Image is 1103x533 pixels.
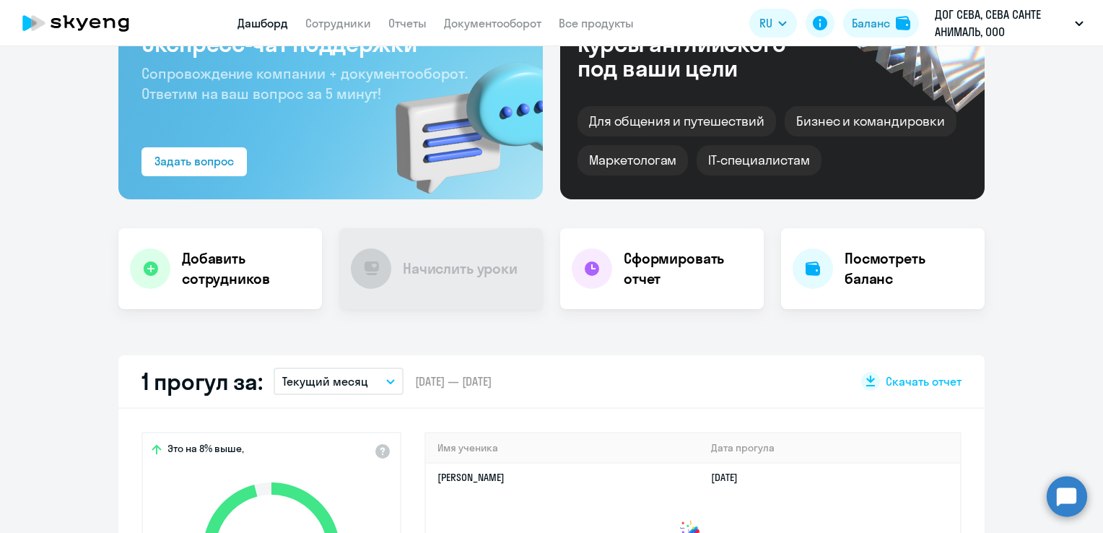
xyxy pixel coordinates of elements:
a: [PERSON_NAME] [437,471,505,484]
h4: Начислить уроки [403,259,518,279]
div: Для общения и путешествий [577,106,776,136]
div: Маркетологам [577,145,688,175]
a: Отчеты [388,16,427,30]
p: Текущий месяц [282,373,368,390]
img: bg-img [375,37,543,199]
h4: Посмотреть баланс [845,248,973,289]
span: Скачать отчет [886,373,962,389]
span: Сопровождение компании + документооборот. Ответим на ваш вопрос за 5 минут! [141,64,468,103]
span: [DATE] — [DATE] [415,373,492,389]
th: Дата прогула [699,433,960,463]
span: RU [759,14,772,32]
span: Это на 8% выше, [167,442,244,459]
a: Сотрудники [305,16,371,30]
img: balance [896,16,910,30]
h4: Сформировать отчет [624,248,752,289]
button: Текущий месяц [274,368,404,395]
a: Дашборд [237,16,288,30]
div: IT-специалистам [697,145,821,175]
a: Все продукты [559,16,634,30]
h4: Добавить сотрудников [182,248,310,289]
a: [DATE] [711,471,749,484]
button: ДОГ СЕВА, СЕВА САНТЕ АНИМАЛЬ, ООО [928,6,1091,40]
a: Документооборот [444,16,541,30]
div: Задать вопрос [154,152,234,170]
p: ДОГ СЕВА, СЕВА САНТЕ АНИМАЛЬ, ООО [935,6,1069,40]
div: Бизнес и командировки [785,106,956,136]
button: Задать вопрос [141,147,247,176]
button: RU [749,9,797,38]
div: Баланс [852,14,890,32]
th: Имя ученика [426,433,699,463]
h2: 1 прогул за: [141,367,262,396]
div: Курсы английского под ваши цели [577,31,824,80]
button: Балансbalance [843,9,919,38]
